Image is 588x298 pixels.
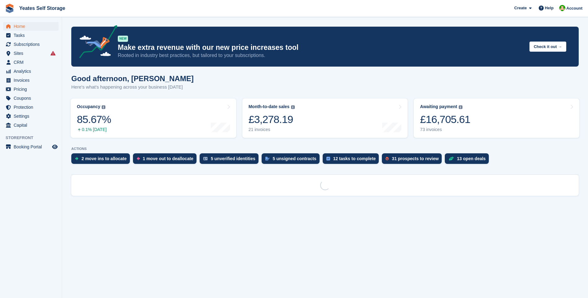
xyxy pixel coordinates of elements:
a: Awaiting payment £16,705.61 73 invoices [414,99,579,138]
a: 31 prospects to review [382,153,445,167]
div: 2 move ins to allocate [82,156,127,161]
img: price-adjustments-announcement-icon-8257ccfd72463d97f412b2fc003d46551f7dbcb40ab6d574587a9cd5c0d94... [74,25,117,60]
img: Angela Field [559,5,565,11]
img: task-75834270c22a3079a89374b754ae025e5fb1db73e45f91037f5363f120a921f8.svg [326,157,330,160]
div: 13 open deals [457,156,486,161]
a: menu [3,76,59,85]
p: Make extra revenue with our new price increases tool [118,43,524,52]
span: Pricing [14,85,51,94]
img: icon-info-grey-7440780725fd019a000dd9b08b2336e03edf1995a4989e88bcd33f0948082b44.svg [102,105,105,109]
a: Yeates Self Storage [17,3,68,13]
a: menu [3,67,59,76]
a: menu [3,121,59,129]
h1: Good afternoon, [PERSON_NAME] [71,74,194,83]
div: 12 tasks to complete [333,156,376,161]
span: Home [14,22,51,31]
div: £16,705.61 [420,113,470,126]
a: menu [3,94,59,103]
div: Occupancy [77,104,100,109]
span: Capital [14,121,51,129]
img: contract_signature_icon-13c848040528278c33f63329250d36e43548de30e8caae1d1a13099fd9432cc5.svg [265,157,270,160]
img: icon-info-grey-7440780725fd019a000dd9b08b2336e03edf1995a4989e88bcd33f0948082b44.svg [459,105,462,109]
button: Check it out → [529,42,566,52]
a: 12 tasks to complete [323,153,382,167]
a: Occupancy 85.67% 0.1% [DATE] [71,99,236,138]
img: verify_identity-adf6edd0f0f0b5bbfe63781bf79b02c33cf7c696d77639b501bdc392416b5a36.svg [203,157,208,160]
div: 21 invoices [249,127,295,132]
a: Month-to-date sales £3,278.19 21 invoices [242,99,408,138]
span: Booking Portal [14,142,51,151]
a: menu [3,49,59,58]
div: 0.1% [DATE] [77,127,111,132]
span: Settings [14,112,51,121]
span: Invoices [14,76,51,85]
span: Help [545,5,554,11]
p: Here's what's happening across your business [DATE] [71,84,194,91]
div: 1 move out to deallocate [143,156,193,161]
span: Tasks [14,31,51,40]
a: menu [3,22,59,31]
img: move_ins_to_allocate_icon-fdf77a2bb77ea45bf5b3d319d69a93e2d87916cf1d5bf7949dd705db3b84f3ca.svg [75,157,78,160]
span: Sites [14,49,51,58]
p: ACTIONS [71,147,579,151]
img: prospect-51fa495bee0391a8d652442698ab0144808aea92771e9ea1ae160a38d050c398.svg [386,157,389,160]
span: Coupons [14,94,51,103]
a: 1 move out to deallocate [133,153,200,167]
div: 5 unsigned contracts [273,156,316,161]
a: menu [3,103,59,112]
img: move_outs_to_deallocate_icon-f764333ba52eb49d3ac5e1228854f67142a1ed5810a6f6cc68b1a99e826820c5.svg [137,157,140,160]
div: Month-to-date sales [249,104,290,109]
div: 31 prospects to review [392,156,439,161]
div: Awaiting payment [420,104,457,109]
a: 2 move ins to allocate [71,153,133,167]
p: Rooted in industry best practices, but tailored to your subscriptions. [118,52,524,59]
img: icon-info-grey-7440780725fd019a000dd9b08b2336e03edf1995a4989e88bcd33f0948082b44.svg [291,105,295,109]
i: Smart entry sync failures have occurred [51,51,55,56]
span: Account [566,5,582,11]
span: Analytics [14,67,51,76]
div: 5 unverified identities [211,156,255,161]
a: 13 open deals [445,153,492,167]
a: menu [3,58,59,67]
div: NEW [118,36,128,42]
a: menu [3,31,59,40]
span: CRM [14,58,51,67]
span: Storefront [6,135,62,141]
div: £3,278.19 [249,113,295,126]
a: Preview store [51,143,59,151]
span: Subscriptions [14,40,51,49]
a: 5 unsigned contracts [262,153,323,167]
div: 73 invoices [420,127,470,132]
span: Create [514,5,527,11]
a: menu [3,142,59,151]
a: menu [3,85,59,94]
img: stora-icon-8386f47178a22dfd0bd8f6a31ec36ba5ce8667c1dd55bd0f319d3a0aa187defe.svg [5,4,14,13]
a: 5 unverified identities [200,153,262,167]
img: deal-1b604bf984904fb50ccaf53a9ad4b4a5d6e5aea283cecdc64d6e3604feb123c2.svg [449,156,454,161]
a: menu [3,40,59,49]
a: menu [3,112,59,121]
div: 85.67% [77,113,111,126]
span: Protection [14,103,51,112]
